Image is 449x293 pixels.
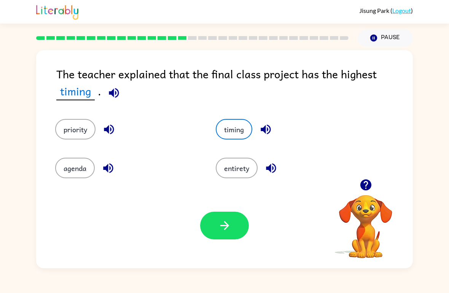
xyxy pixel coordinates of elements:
[328,183,404,259] video: Your browser must support playing .mp4 files to use Literably. Please try using another browser.
[358,29,413,47] button: Pause
[56,82,95,100] span: timing
[36,3,78,20] img: Literably
[56,65,413,104] div: The teacher explained that the final class project has the highest .
[55,158,95,178] button: agenda
[55,119,96,139] button: priority
[392,7,411,14] a: Logout
[359,7,390,14] span: Jisung Park
[216,119,252,139] button: timing
[359,7,413,14] div: ( )
[216,158,258,178] button: entirety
